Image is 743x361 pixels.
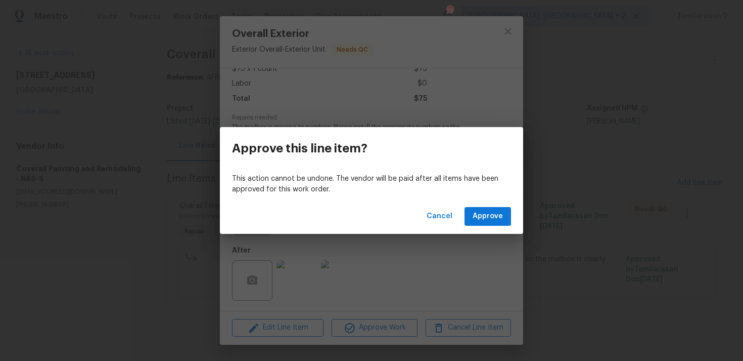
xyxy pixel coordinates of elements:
p: This action cannot be undone. The vendor will be paid after all items have been approved for this... [232,174,511,195]
span: Approve [473,210,503,223]
button: Approve [465,207,511,226]
button: Cancel [423,207,456,226]
h3: Approve this line item? [232,141,367,155]
span: Cancel [427,210,452,223]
